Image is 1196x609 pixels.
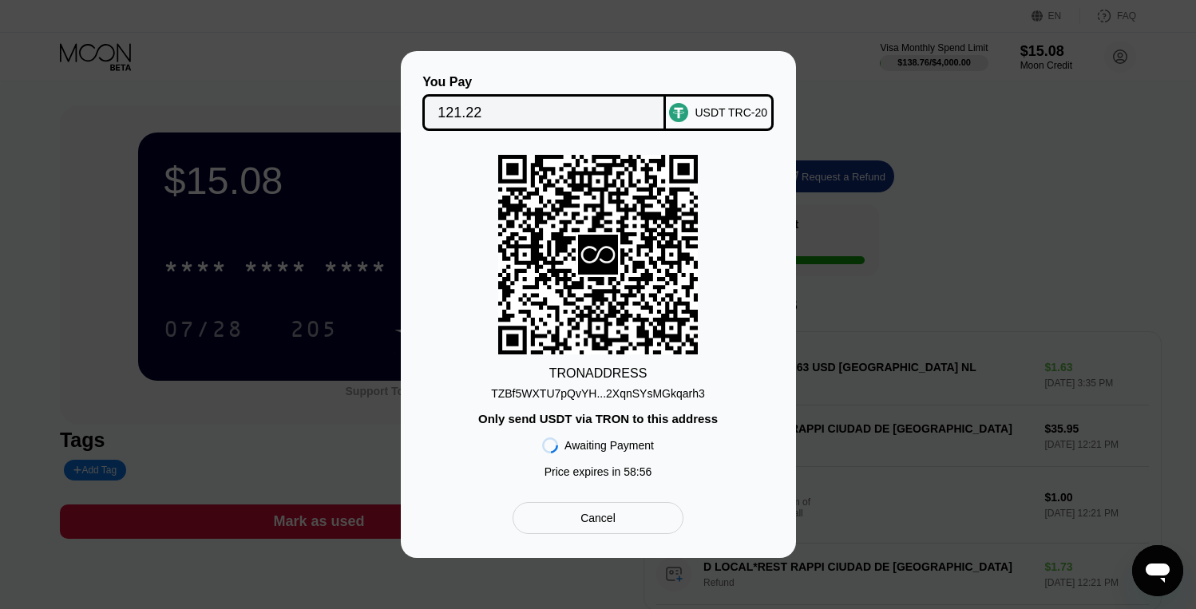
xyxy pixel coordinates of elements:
div: TRON ADDRESS [549,366,648,381]
div: TZBf5WXTU7pQvYH...2XqnSYsMGkqarh3 [491,381,705,400]
iframe: Bouton de lancement de la fenêtre de messagerie [1132,545,1183,596]
div: Awaiting Payment [564,439,654,452]
div: Cancel [580,511,616,525]
div: You PayUSDT TRC-20 [425,75,772,131]
div: Cancel [513,502,683,534]
div: TZBf5WXTU7pQvYH...2XqnSYsMGkqarh3 [491,387,705,400]
span: 58 : 56 [624,465,651,478]
div: You Pay [422,75,666,89]
div: Only send USDT via TRON to this address [478,412,718,425]
div: Price expires in [545,465,652,478]
div: USDT TRC-20 [695,106,767,119]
